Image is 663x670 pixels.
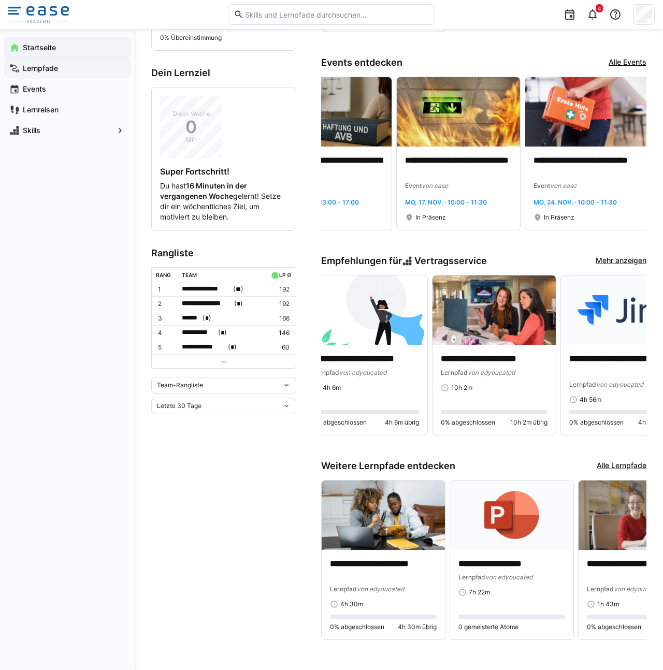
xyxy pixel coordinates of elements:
[151,67,296,79] h3: Dein Lernziel
[597,460,646,472] a: Alle Lernpfade
[244,10,429,19] input: Skills und Lernpfade durchsuchen…
[269,329,290,337] p: 146
[468,369,515,376] span: von edyoucated
[609,57,646,68] a: Alle Events
[534,182,550,190] span: Event
[182,272,197,278] div: Team
[218,327,227,338] span: ( )
[269,314,290,323] p: 166
[433,275,556,345] img: image
[414,255,487,267] span: Vertragsservice
[156,272,171,278] div: Rang
[340,600,363,608] span: 4h 30m
[550,182,576,190] span: von ease
[158,329,174,337] p: 4
[321,255,487,267] h3: Empfehlungen für
[357,585,404,593] span: von edyoucated
[569,381,596,388] span: Lernpfad
[415,213,446,222] span: In Präsenz
[397,77,520,147] img: image
[304,275,427,345] img: image
[580,396,601,404] span: 4h 56m
[269,343,290,352] p: 60
[485,573,532,581] span: von edyoucated
[228,342,237,353] span: ( )
[385,418,419,427] span: 4h 6m übrig
[596,255,646,267] a: Mehr anzeigen
[587,585,614,593] span: Lernpfad
[450,480,573,550] img: image
[269,285,290,294] p: 192
[525,77,648,147] img: image
[441,418,495,427] span: 0% abgeschlossen
[587,623,641,631] span: 0% abgeschlossen
[233,284,243,295] span: ( )
[330,623,384,631] span: 0% abgeschlossen
[158,300,174,308] p: 2
[458,573,485,581] span: Lernpfad
[598,5,601,11] span: 4
[597,600,619,608] span: 1h 43m
[321,57,402,68] h3: Events entdecken
[269,300,290,308] p: 192
[157,381,203,389] span: Team-Rangliste
[268,77,392,147] img: image
[160,34,287,42] p: 0% Übereinstimmung
[405,198,487,206] span: Mo, 17. Nov. · 10:00 - 11:30
[330,585,357,593] span: Lernpfad
[339,369,386,376] span: von edyoucated
[160,181,247,200] strong: 16 Minuten in der vergangenen Woche
[312,369,339,376] span: Lernpfad
[160,181,287,222] p: Du hast gelernt! Setze dir ein wöchentliches Ziel, um motiviert zu bleiben.
[160,166,287,177] h4: Super Fortschritt!
[158,314,174,323] p: 3
[544,213,574,222] span: In Präsenz
[569,418,624,427] span: 0% abgeschlossen
[596,381,643,388] span: von edyoucated
[398,623,437,631] span: 4h 30m übrig
[322,480,445,550] img: image
[323,384,341,392] span: 4h 6m
[158,343,174,352] p: 5
[534,198,617,206] span: Mo, 24. Nov. · 10:00 - 11:30
[312,418,367,427] span: 0% abgeschlossen
[614,585,661,593] span: von edyoucated
[287,270,292,279] a: ø
[157,402,201,410] span: Letzte 30 Tage
[451,384,472,392] span: 10h 2m
[510,418,547,427] span: 10h 2m übrig
[279,272,285,278] div: LP
[405,182,422,190] span: Event
[469,588,490,596] span: 7h 22m
[321,460,455,472] h3: Weitere Lernpfade entdecken
[441,369,468,376] span: Lernpfad
[158,285,174,294] p: 1
[203,313,211,324] span: ( )
[234,298,243,309] span: ( )
[151,247,296,259] h3: Rangliste
[458,623,518,631] span: 0 gemeisterte Atome
[422,182,448,190] span: von ease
